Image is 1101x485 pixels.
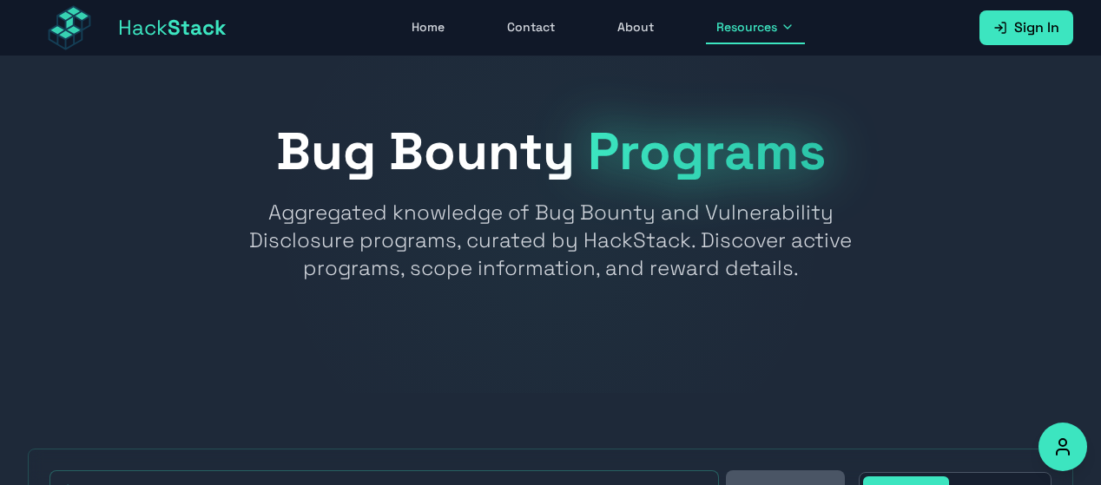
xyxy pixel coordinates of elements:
p: Aggregated knowledge of Bug Bounty and Vulnerability Disclosure programs, curated by HackStack. D... [217,199,884,282]
a: Contact [497,11,565,44]
a: Sign In [979,10,1073,45]
span: Sign In [1014,17,1059,38]
h1: Bug Bounty [28,126,1073,178]
span: Hack [118,14,227,42]
span: Programs [588,118,826,185]
a: Home [401,11,455,44]
a: About [607,11,664,44]
button: Resources [706,11,805,44]
span: Resources [716,18,777,36]
span: Stack [168,14,227,41]
button: Accessibility Options [1038,423,1087,471]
